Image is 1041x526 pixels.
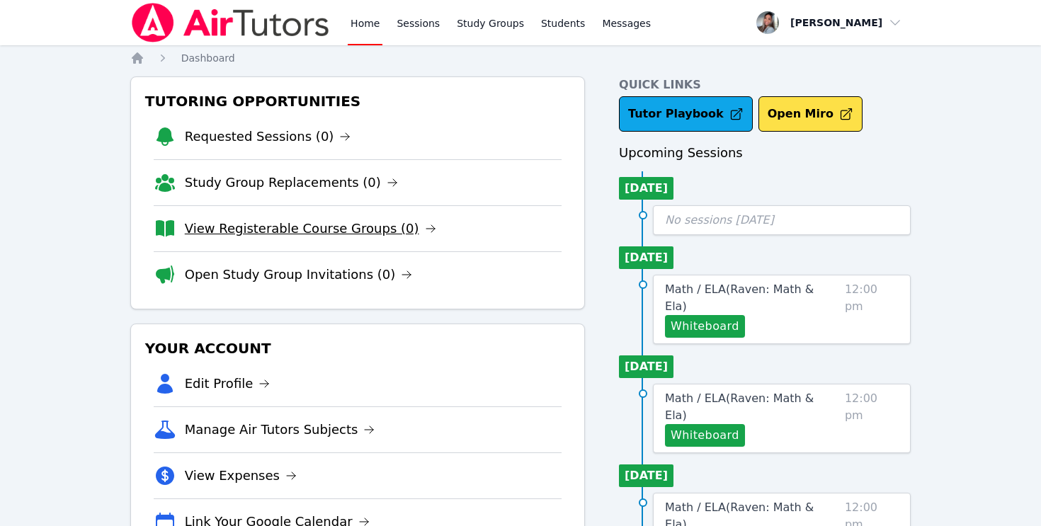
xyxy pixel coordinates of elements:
span: Messages [602,16,651,30]
span: Math / ELA ( Raven: Math & Ela ) [665,282,814,313]
a: Manage Air Tutors Subjects [185,420,375,440]
span: Dashboard [181,52,235,64]
a: Study Group Replacements (0) [185,173,398,193]
button: Whiteboard [665,424,745,447]
a: Dashboard [181,51,235,65]
a: Edit Profile [185,374,271,394]
h3: Your Account [142,336,573,361]
span: Math / ELA ( Raven: Math & Ela ) [665,391,814,422]
a: View Expenses [185,466,297,486]
a: Open Study Group Invitations (0) [185,265,413,285]
a: View Registerable Course Groups (0) [185,219,436,239]
a: Math / ELA(Raven: Math & Ela) [665,281,839,315]
h4: Quick Links [619,76,911,93]
span: 12:00 pm [845,281,899,338]
img: Air Tutors [130,3,331,42]
button: Open Miro [758,96,863,132]
li: [DATE] [619,177,673,200]
li: [DATE] [619,355,673,378]
li: [DATE] [619,246,673,269]
h3: Upcoming Sessions [619,143,911,163]
a: Tutor Playbook [619,96,753,132]
a: Requested Sessions (0) [185,127,351,147]
nav: Breadcrumb [130,51,911,65]
a: Math / ELA(Raven: Math & Ela) [665,390,839,424]
span: 12:00 pm [845,390,899,447]
span: No sessions [DATE] [665,213,774,227]
button: Whiteboard [665,315,745,338]
h3: Tutoring Opportunities [142,88,573,114]
li: [DATE] [619,464,673,487]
